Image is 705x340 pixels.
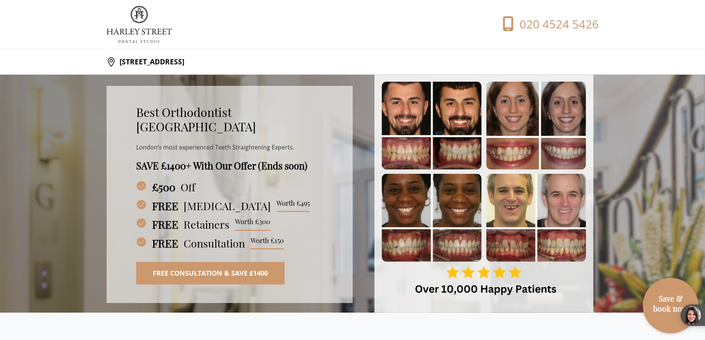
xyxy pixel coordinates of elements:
strong: FREE [152,218,178,231]
strong: £500 [152,181,175,193]
strong: FREE [152,237,178,250]
img: logo.png [107,6,172,43]
h3: Consultation [136,237,323,250]
h4: SAVE £1400+ With Our Offer (Ends soon) [136,160,323,171]
a: Save & book now [647,293,695,326]
a: 020 4524 5426 [481,16,599,33]
span: Worth £150 [251,237,284,250]
h3: [MEDICAL_DATA] [136,199,323,212]
h2: Best Orthodontist [GEOGRAPHIC_DATA] [136,105,323,134]
p: London’s most experienced Teeth Straightening Experts. [136,141,323,154]
strong: FREE [152,199,178,212]
span: Worth £300 [235,218,270,231]
a: Free Consultation & Save £1400 [136,262,285,285]
p: [STREET_ADDRESS] [116,54,184,69]
h3: Retainers [136,218,323,231]
h3: Off [136,181,323,193]
span: Worth £495 [276,199,310,212]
